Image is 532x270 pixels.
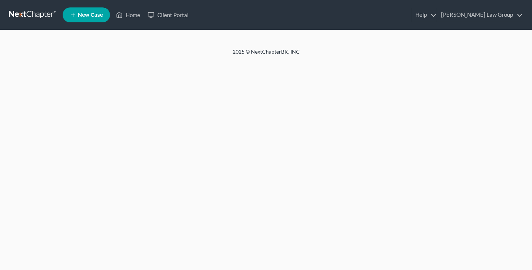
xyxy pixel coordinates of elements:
[112,8,144,22] a: Home
[63,7,110,22] new-legal-case-button: New Case
[54,48,479,61] div: 2025 © NextChapterBK, INC
[437,8,523,22] a: [PERSON_NAME] Law Group
[412,8,437,22] a: Help
[144,8,192,22] a: Client Portal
